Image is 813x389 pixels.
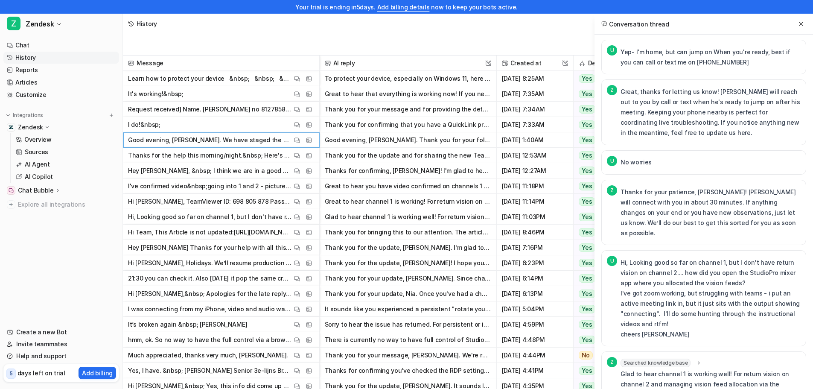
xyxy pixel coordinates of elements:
[574,332,626,348] button: Yes
[500,102,570,117] span: [DATE] 7:34AM
[24,135,52,144] p: Overview
[574,148,626,163] button: Yes
[12,146,119,158] a: Sources
[500,286,570,301] span: [DATE] 6:13PM
[579,336,595,344] span: Yes
[579,320,595,329] span: Yes
[621,47,801,67] p: Yep- I'm home, but can jump on When you're ready, best if you can call or text me on [PHONE_NUMBER]
[574,240,626,255] button: Yes
[128,163,292,178] p: Hey [PERSON_NAME], &nbsp; I think we are in a good place. You can close the ticket. Appreciate th...
[3,111,46,120] button: Integrations
[82,369,113,377] p: Add billing
[3,76,119,88] a: Articles
[579,351,593,360] span: No
[9,125,14,130] img: Zendesk
[574,194,626,209] button: Yes
[325,301,491,317] button: It sounds like you experienced a persistent "rotate your device" popup on your iPhone, even thoug...
[574,163,626,178] button: Yes
[325,317,491,332] button: Sorry to hear the issue has returned. For persistent or intermittent "cannot access video input d...
[579,90,595,98] span: Yes
[3,326,119,338] a: Create a new Bot
[108,112,114,118] img: menu_add.svg
[607,185,617,196] span: Z
[9,188,14,193] img: Chat Bubble
[128,178,292,194] p: I've confirmed video&nbsp;going into 1 and 2 - picture on 1 and prompter splash screen on 2
[128,317,247,332] p: It’s broken again &nbsp; [PERSON_NAME]
[574,301,626,317] button: Yes
[128,102,292,117] p: Request received] Name. [PERSON_NAME] no 8127858844&nbsp; Transaction ID OLEX25081922241680737242...
[500,332,570,348] span: [DATE] 4:48PM
[607,156,617,166] span: U
[325,71,491,86] button: To protect your device, especially on Windows 11, here are some key steps: - **Check Network Secu...
[601,20,669,29] h2: Conversation thread
[325,240,491,255] button: Thank you for the update, [PERSON_NAME]. I'm glad to hear the Quicklink unit is working well afte...
[325,102,491,117] button: Thank you for your message and for providing the details of your request regarding the accidental...
[3,89,119,101] a: Customize
[325,225,491,240] button: Thank you for bringing this to our attention. The article on [Adding an Instant Replay source to ...
[126,56,316,71] span: Message
[579,136,595,144] span: Yes
[500,148,570,163] span: [DATE] 12:53AM
[574,102,626,117] button: Yes
[377,3,430,11] a: Add billing details
[3,64,119,76] a: Reports
[607,45,617,56] span: U
[579,105,595,114] span: Yes
[12,158,119,170] a: AI Agent
[325,255,491,271] button: Thank you for the update, [PERSON_NAME]! I hope you had a good holiday. When you resume productio...
[500,194,570,209] span: [DATE] 11:14PM
[500,363,570,378] span: [DATE] 4:41PM
[3,52,119,64] a: History
[3,338,119,350] a: Invite teammates
[607,85,617,95] span: Z
[18,198,116,211] span: Explore all integrations
[18,186,54,195] p: Chat Bubble
[500,132,570,148] span: [DATE] 1:40AM
[579,197,595,206] span: Yes
[325,286,491,301] button: Thank you for your update, Nia. Once you've had a chance to test the unit, please let us know if ...
[574,286,626,301] button: Yes
[3,39,119,51] a: Chat
[325,348,491,363] button: Thank you for your message, [PERSON_NAME]. We're ready to assist with any regions that need addit...
[128,194,292,209] p: Hi [PERSON_NAME], TeamViewer ID: 698 805 878 Password: [SECURITY_DATA] You'll see that [PERSON_NA...
[579,74,595,83] span: Yes
[17,369,65,377] p: days left on trial
[574,178,626,194] button: Yes
[9,370,13,377] p: 5
[579,274,595,283] span: Yes
[13,112,43,119] p: Integrations
[500,348,570,363] span: [DATE] 4:44PM
[574,225,626,240] button: Yes
[574,271,626,286] button: Yes
[574,255,626,271] button: Yes
[579,151,595,160] span: Yes
[621,359,691,367] span: Searched knowledge base
[579,228,595,237] span: Yes
[7,200,15,209] img: explore all integrations
[500,86,570,102] span: [DATE] 7:35AM
[128,86,184,102] p: It's working!&nbsp;
[3,350,119,362] a: Help and support
[325,209,491,225] button: Glad to hear channel 1 is working well! For return vision on channel 2 and managing vision feed a...
[128,348,288,363] p: Much appreciated, thanks very much, [PERSON_NAME].
[325,178,491,194] button: Great to hear you have video confirmed on channels 1 and 2! If channel 1 is working but channel 2...
[325,132,491,148] button: Good evening, [PERSON_NAME]. Thank you for your follow-up. The Quicklink hardware has been staged...
[128,225,292,240] p: Hi Team, This Article is not updated:[URL][DOMAIN_NAME] I tried to demo it to a customer but it d
[574,117,626,132] button: Yes
[621,187,801,238] p: Thanks for your patience, [PERSON_NAME]! [PERSON_NAME] will connect with you in about 30 minutes....
[128,301,292,317] p: I was connecting from my iPhone, video and audio was running. Even though Everything on the edge ...
[500,71,570,86] span: [DATE] 8:25AM
[3,199,119,211] a: Explore all integrations
[579,167,595,175] span: Yes
[325,271,491,286] button: Thank you for your update, [PERSON_NAME]. Since channels 2 and 4 are showing signal on the VU met...
[325,148,491,163] button: Thank you for the update and for sharing the new TeamViewer credentials. I've noted the current a...
[500,163,570,178] span: [DATE] 12:27AM
[128,117,160,132] p: I do!&nbsp;
[574,132,626,148] button: Yes
[588,56,619,71] h2: Deflection
[579,366,595,375] span: Yes
[128,286,292,301] p: Hi [PERSON_NAME],&nbsp; Apologies for the late reply, I’ve been out of the office all week. I’m b...
[579,213,595,221] span: Yes
[25,148,48,156] p: Sources
[79,367,116,379] button: Add billing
